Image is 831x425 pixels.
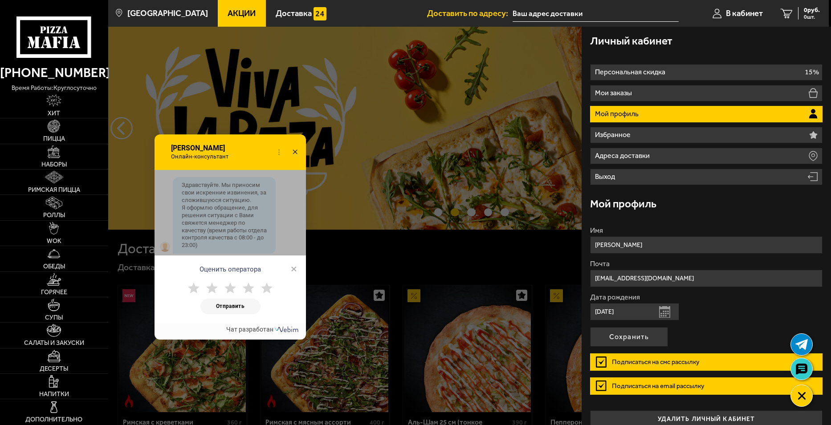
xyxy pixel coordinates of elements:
span: Пицца [43,136,65,142]
span: Наборы [41,162,67,168]
span: Хит [48,110,60,117]
p: Выход [595,173,617,180]
p: Мой профиль [595,110,641,117]
a: Чат разработан [226,326,300,333]
input: Ваша дата рождения [590,303,679,320]
button: Сохранить [590,327,668,347]
p: Избранное [595,131,633,138]
span: Доставить по адресу: [427,9,513,18]
span: Обеды [43,263,65,270]
span: Римская пицца [28,187,80,193]
input: Ваше имя [590,236,822,254]
p: Мои заказы [595,89,634,97]
span: В кабинет [726,9,763,18]
p: 15% [805,69,819,76]
span: WOK [47,238,61,244]
span: [GEOGRAPHIC_DATA] [127,9,208,18]
label: Дата рождения [590,294,822,301]
input: Ваш e-mail [590,270,822,287]
label: Имя [590,227,822,234]
span: Салаты и закуски [24,340,84,346]
span: 0 руб. [804,7,820,13]
p: Персональная скидка [595,69,668,76]
input: Ваш адрес доставки [513,5,679,22]
img: 15daf4d41897b9f0e9f617042186c801.svg [314,7,326,20]
span: Напитки [39,391,69,397]
span: Школьная улица, 60 [513,5,679,22]
div: Оценить оператора [155,255,306,278]
span: [PERSON_NAME] [170,144,234,152]
label: Подписаться на email рассылку [590,377,822,395]
button: Открыть календарь [659,306,670,318]
span: Роллы [43,212,65,219]
p: Адреса доставки [595,152,652,159]
span: Акции [228,9,256,18]
label: Почта [590,260,822,267]
label: Подписаться на смс рассылку [590,353,822,371]
span: Горячее [41,289,67,295]
span: 0 шт. [804,14,820,20]
span: Дополнительно [25,417,82,423]
h3: Мой профиль [590,198,656,209]
span: × [291,262,297,275]
button: Отправить [200,299,261,314]
span: Супы [45,315,63,321]
span: Десерты [40,366,68,372]
h3: Личный кабинет [590,36,672,46]
span: Доставка [276,9,312,18]
span: Онлайн-консультант [170,153,234,160]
